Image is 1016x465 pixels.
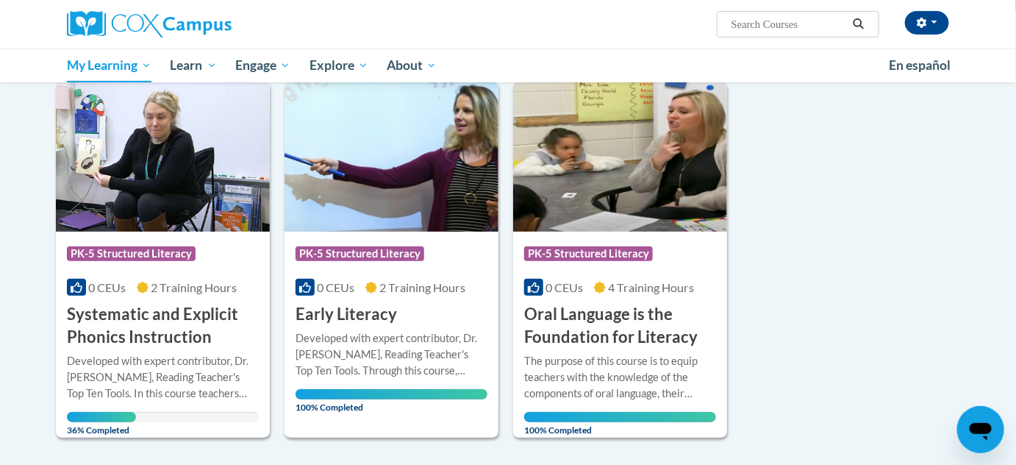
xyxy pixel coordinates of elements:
[317,280,354,294] span: 0 CEUs
[730,15,848,33] input: Search Courses
[226,49,300,82] a: Engage
[67,246,196,261] span: PK-5 Structured Literacy
[171,57,217,74] span: Learn
[879,50,960,81] a: En español
[378,49,447,82] a: About
[524,412,716,436] span: 100% Completed
[524,246,653,261] span: PK-5 Structured Literacy
[524,303,716,349] h3: Oral Language is the Foundation for Literacy
[296,330,487,379] div: Developed with expert contributor, Dr. [PERSON_NAME], Reading Teacher's Top Ten Tools. Through th...
[67,303,259,349] h3: Systematic and Explicit Phonics Instruction
[45,49,971,82] div: Main menu
[608,280,694,294] span: 4 Training Hours
[905,11,949,35] button: Account Settings
[285,82,498,232] img: Course Logo
[57,49,161,82] a: My Learning
[379,280,465,294] span: 2 Training Hours
[957,406,1004,453] iframe: Button to launch messaging window
[513,82,727,232] img: Course Logo
[67,412,136,422] div: Your progress
[67,353,259,402] div: Developed with expert contributor, Dr. [PERSON_NAME], Reading Teacher's Top Ten Tools. In this co...
[88,280,126,294] span: 0 CEUs
[545,280,583,294] span: 0 CEUs
[67,11,346,38] a: Cox Campus
[296,389,487,400] div: Your progress
[56,82,270,438] a: Course LogoPK-5 Structured Literacy0 CEUs2 Training Hours Systematic and Explicit Phonics Instruc...
[513,82,727,438] a: Course LogoPK-5 Structured Literacy0 CEUs4 Training Hours Oral Language is the Foundation for Lit...
[67,11,232,38] img: Cox Campus
[296,303,397,326] h3: Early Literacy
[848,15,870,33] button: Search
[161,49,226,82] a: Learn
[524,412,716,422] div: Your progress
[56,82,270,232] img: Course Logo
[285,82,498,438] a: Course LogoPK-5 Structured Literacy0 CEUs2 Training Hours Early LiteracyDeveloped with expert con...
[524,353,716,402] div: The purpose of this course is to equip teachers with the knowledge of the components of oral lang...
[296,246,424,261] span: PK-5 Structured Literacy
[387,57,437,74] span: About
[310,57,368,74] span: Explore
[67,412,136,436] span: 36% Completed
[300,49,378,82] a: Explore
[151,280,237,294] span: 2 Training Hours
[235,57,290,74] span: Engage
[296,389,487,413] span: 100% Completed
[67,57,151,74] span: My Learning
[889,57,951,73] span: En español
